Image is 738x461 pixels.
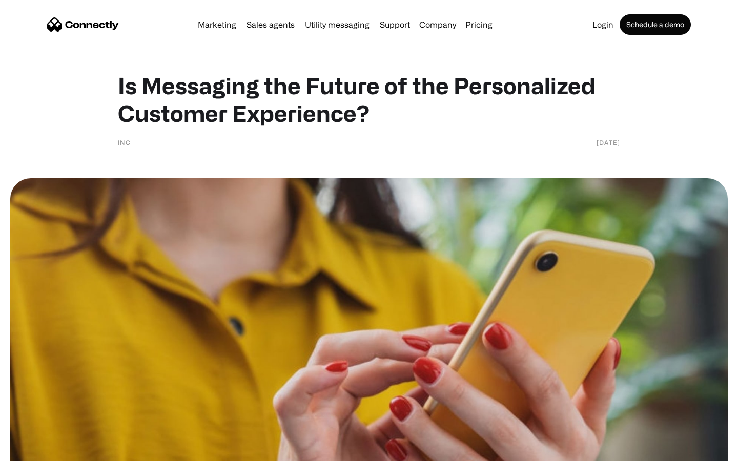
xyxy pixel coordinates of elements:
[301,20,374,29] a: Utility messaging
[416,17,459,32] div: Company
[461,20,497,29] a: Pricing
[194,20,240,29] a: Marketing
[118,137,131,148] div: Inc
[242,20,299,29] a: Sales agents
[588,20,618,29] a: Login
[620,14,691,35] a: Schedule a demo
[376,20,414,29] a: Support
[20,443,61,457] ul: Language list
[597,137,620,148] div: [DATE]
[47,17,119,32] a: home
[10,443,61,457] aside: Language selected: English
[118,72,620,127] h1: Is Messaging the Future of the Personalized Customer Experience?
[419,17,456,32] div: Company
